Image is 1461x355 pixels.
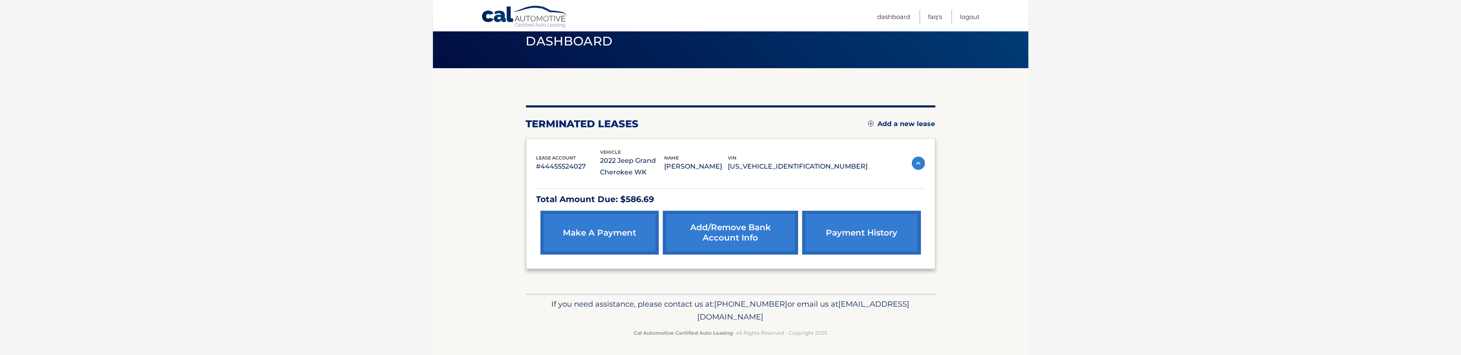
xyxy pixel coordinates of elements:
a: Add/Remove bank account info [663,211,798,255]
img: accordion-active.svg [912,157,925,170]
p: [US_VEHICLE_IDENTIFICATION_NUMBER] [728,161,868,172]
p: If you need assistance, please contact us at: or email us at [531,298,930,324]
a: Add a new lease [868,120,935,128]
p: [PERSON_NAME] [664,161,728,172]
p: - All Rights Reserved - Copyright 2025 [531,329,930,337]
span: [PHONE_NUMBER] [715,299,788,309]
p: #44455524027 [536,161,600,172]
strong: Cal Automotive Certified Auto Leasing [634,330,733,336]
a: Dashboard [878,10,911,24]
a: payment history [802,211,921,255]
p: 2022 Jeep Grand Cherokee WK [600,155,664,178]
p: Total Amount Due: $586.69 [536,192,925,207]
a: FAQ's [928,10,942,24]
span: Dashboard [526,33,613,49]
span: vin [728,155,737,161]
span: name [664,155,679,161]
h2: terminated leases [526,118,639,130]
a: make a payment [540,211,659,255]
span: lease account [536,155,576,161]
span: vehicle [600,149,621,155]
img: add.svg [868,121,874,126]
a: Logout [960,10,980,24]
a: Cal Automotive [481,5,568,29]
